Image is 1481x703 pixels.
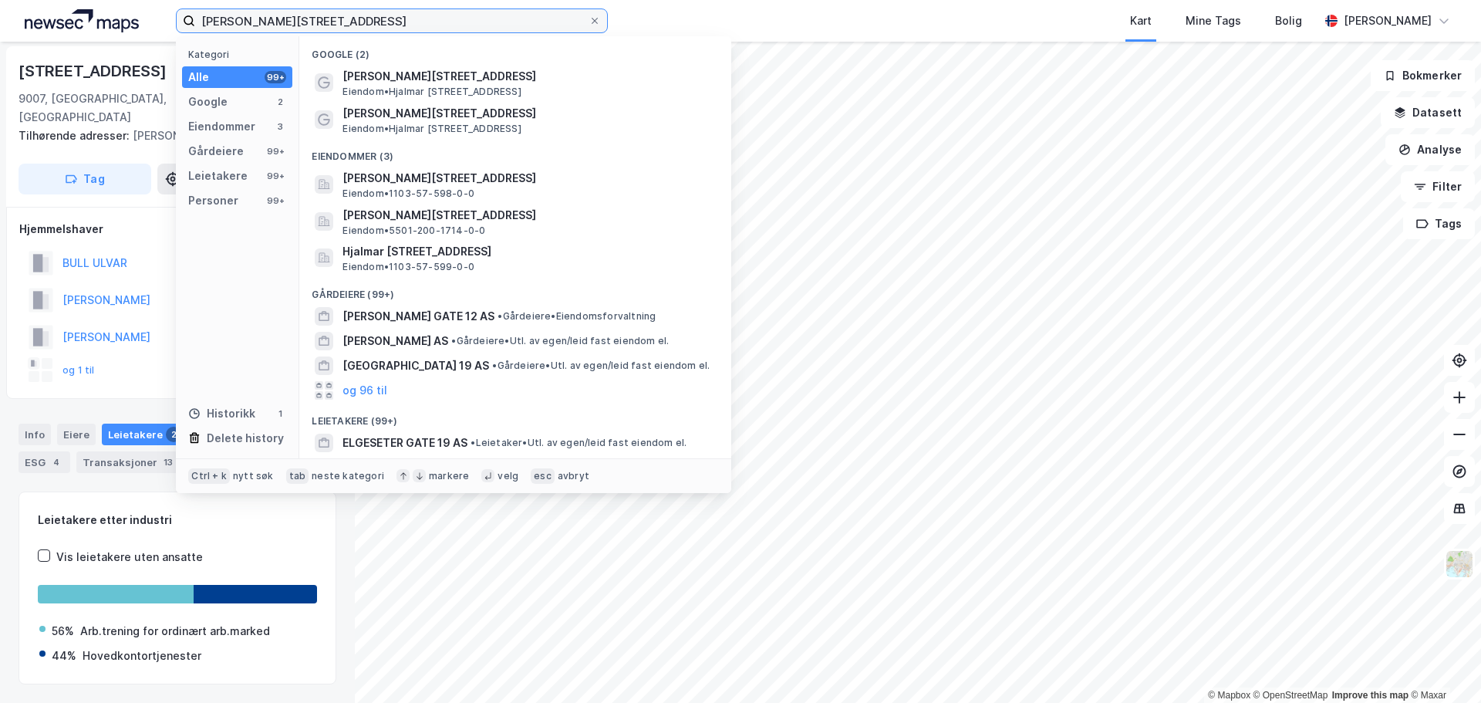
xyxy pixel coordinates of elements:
div: Hovedkontortjenester [83,647,201,665]
span: Gårdeiere • Utl. av egen/leid fast eiendom el. [492,360,710,372]
div: Bolig [1275,12,1302,30]
div: tab [286,468,309,484]
div: Google (2) [299,36,731,64]
div: velg [498,470,518,482]
div: Kategori [188,49,292,60]
span: [PERSON_NAME][STREET_ADDRESS] [342,104,713,123]
span: [PERSON_NAME] GATE 12 AS [342,307,494,326]
div: Vis leietakere uten ansatte [56,548,203,566]
div: Kontrollprogram for chat [1404,629,1481,703]
div: Gårdeiere [188,142,244,161]
div: markere [429,470,469,482]
input: Søk på adresse, matrikkel, gårdeiere, leietakere eller personer [195,9,589,32]
span: ELGESETER GATE 19 AS [342,434,467,452]
div: ESG [19,451,70,473]
div: 9007, [GEOGRAPHIC_DATA], [GEOGRAPHIC_DATA] [19,90,211,127]
span: Hjalmar [STREET_ADDRESS] [342,242,713,261]
div: 44% [52,647,76,665]
button: Datasett [1381,97,1475,128]
div: 99+ [265,71,286,83]
button: og 96 til [342,381,387,400]
div: Arb.trening for ordinært arb.marked [80,622,270,640]
button: Tags [1403,208,1475,239]
span: Eiendom • Hjalmar [STREET_ADDRESS] [342,123,521,135]
div: Kart [1130,12,1152,30]
a: Mapbox [1208,690,1250,701]
a: OpenStreetMap [1253,690,1328,701]
div: Info [19,424,51,445]
span: • [498,310,502,322]
div: nytt søk [233,470,274,482]
div: Mine Tags [1186,12,1241,30]
span: [GEOGRAPHIC_DATA] 19 AS [342,357,489,375]
span: Eiendom • 1103-57-598-0-0 [342,188,474,200]
div: 99+ [265,170,286,182]
div: Leietakere etter industri [38,511,317,529]
span: • [451,335,456,346]
div: 2 [274,96,286,108]
div: 2 [166,427,181,442]
div: Eiendommer [188,117,255,136]
button: Bokmerker [1371,60,1475,91]
span: [PERSON_NAME][STREET_ADDRESS] [342,67,713,86]
div: Eiere [57,424,96,445]
div: Google [188,93,228,111]
button: Filter [1401,171,1475,202]
div: [STREET_ADDRESS] [19,59,170,83]
div: 4 [49,455,64,470]
div: 13 [160,455,176,470]
span: Leietaker • Utl. av egen/leid fast eiendom el. [471,437,687,449]
img: logo.a4113a55bc3d86da70a041830d287a7e.svg [25,9,139,32]
span: Eiendom • 1103-57-599-0-0 [342,261,474,273]
div: Leietakere (99+) [299,403,731,431]
span: [PERSON_NAME][STREET_ADDRESS] [342,169,713,188]
iframe: Chat Widget [1404,629,1481,703]
div: Leietakere [188,167,248,185]
div: [PERSON_NAME] [1344,12,1432,30]
div: 56% [52,622,74,640]
img: Z [1445,549,1474,579]
div: avbryt [558,470,589,482]
button: Analyse [1385,134,1475,165]
div: [PERSON_NAME] Gate 19 [19,127,324,145]
div: 99+ [265,194,286,207]
div: 3 [274,120,286,133]
div: Personer [188,191,238,210]
span: [PERSON_NAME][STREET_ADDRESS] [342,206,713,225]
div: Alle [188,68,209,86]
a: Improve this map [1332,690,1408,701]
span: • [471,437,475,448]
div: Eiendommer (3) [299,138,731,166]
div: Ctrl + k [188,468,230,484]
span: Eiendom • Hjalmar [STREET_ADDRESS] [342,86,521,98]
div: Gårdeiere (99+) [299,276,731,304]
div: Leietakere [102,424,187,445]
button: Tag [19,164,151,194]
div: Hjemmelshaver [19,220,336,238]
span: Gårdeiere • Utl. av egen/leid fast eiendom el. [451,335,669,347]
div: 99+ [265,145,286,157]
span: Tilhørende adresser: [19,129,133,142]
span: Gårdeiere • Eiendomsforvaltning [498,310,656,323]
span: Eiendom • 5501-200-1714-0-0 [342,225,485,237]
div: Historikk [188,404,255,423]
span: • [492,360,497,371]
span: [PERSON_NAME] AS [342,332,448,350]
div: esc [531,468,555,484]
div: neste kategori [312,470,384,482]
div: Transaksjoner [76,451,182,473]
div: 1 [274,407,286,420]
div: Delete history [207,429,284,448]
